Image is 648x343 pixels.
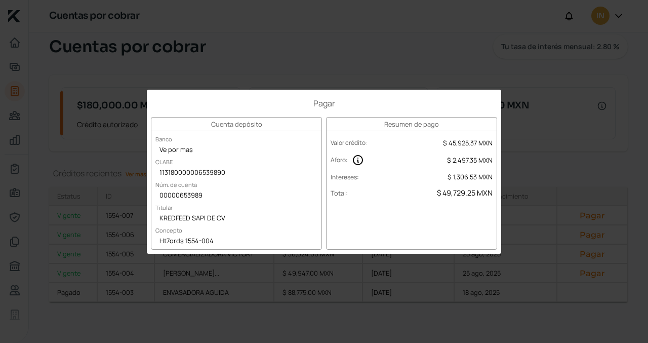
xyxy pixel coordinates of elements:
span: $ 1,306.53 MXN [448,172,493,181]
span: $ 45,925.37 MXN [443,138,493,147]
span: $ 49,729.25 MXN [437,188,493,198]
label: Concepto [151,222,186,238]
label: Intereses : [331,173,359,181]
h3: Cuenta depósito [151,118,321,131]
label: CLABE [151,154,177,170]
h1: Pagar [151,98,497,109]
div: 113180000006539890 [151,166,321,181]
div: 00000653989 [151,188,321,204]
div: KREDFEED SAPI DE CV [151,211,321,226]
label: Valor crédito : [331,138,368,147]
h3: Resumen de pago [327,118,497,131]
div: Ve por mas [151,143,321,158]
span: $ 2,497.35 MXN [447,156,493,165]
label: Titular [151,200,177,215]
label: Aforo : [331,156,348,164]
label: Banco [151,131,176,147]
div: Ht7ords 1554-004 [151,234,321,249]
label: Total : [331,188,348,198]
label: Núm. de cuenta [151,177,201,193]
